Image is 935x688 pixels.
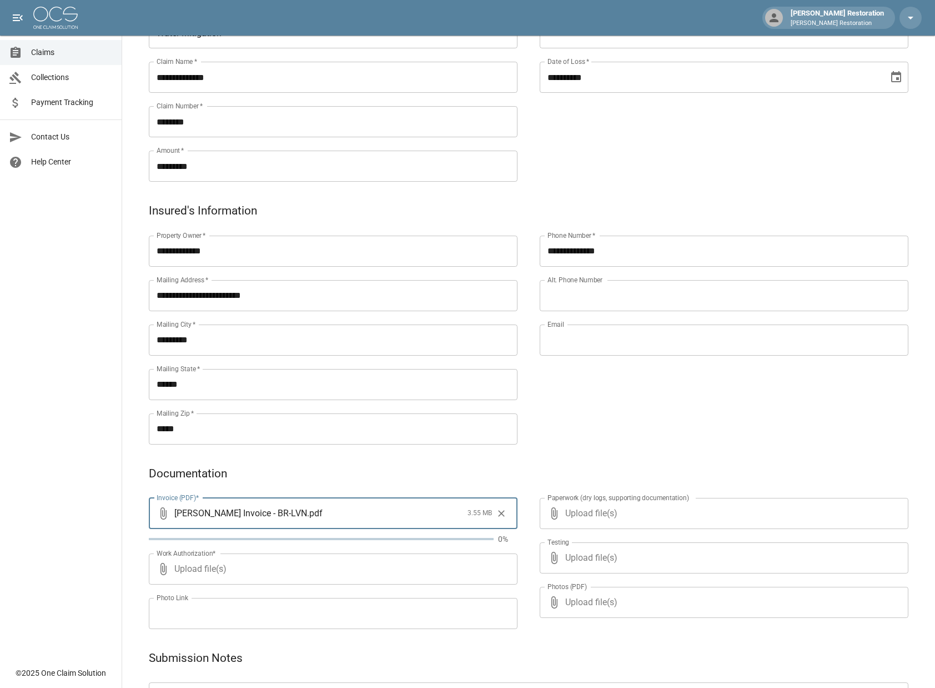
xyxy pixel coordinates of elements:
[33,7,78,29] img: ocs-logo-white-transparent.png
[157,57,197,66] label: Claim Name
[157,146,184,155] label: Amount
[307,507,323,520] span: . pdf
[157,275,208,285] label: Mailing Address
[547,582,587,591] label: Photos (PDF)
[493,505,510,522] button: Clear
[7,7,29,29] button: open drawer
[565,542,878,574] span: Upload file(s)
[31,97,113,108] span: Payment Tracking
[498,534,517,545] p: 0%
[157,549,216,558] label: Work Authorization*
[885,66,907,88] button: Choose date, selected date is Jul 24, 2025
[547,57,589,66] label: Date of Loss
[174,554,487,585] span: Upload file(s)
[157,320,196,329] label: Mailing City
[31,156,113,168] span: Help Center
[157,231,206,240] label: Property Owner
[31,72,113,83] span: Collections
[565,498,878,529] span: Upload file(s)
[16,667,106,679] div: © 2025 One Claim Solution
[31,47,113,58] span: Claims
[791,19,884,28] p: [PERSON_NAME] Restoration
[157,493,199,502] label: Invoice (PDF)*
[547,231,595,240] label: Phone Number
[547,493,689,502] label: Paperwork (dry logs, supporting documentation)
[547,320,564,329] label: Email
[467,508,492,519] span: 3.55 MB
[31,131,113,143] span: Contact Us
[174,507,307,520] span: [PERSON_NAME] Invoice - BR-LVN
[547,275,602,285] label: Alt. Phone Number
[565,587,878,618] span: Upload file(s)
[157,101,203,111] label: Claim Number
[547,537,569,547] label: Testing
[157,408,194,418] label: Mailing Zip
[786,8,888,28] div: [PERSON_NAME] Restoration
[157,593,188,602] label: Photo Link
[157,364,200,373] label: Mailing State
